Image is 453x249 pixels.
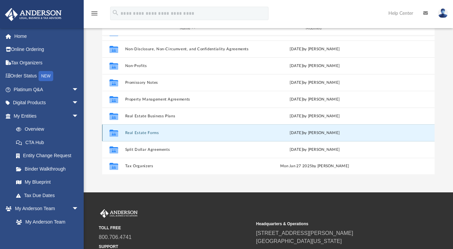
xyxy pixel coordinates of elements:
[125,47,250,51] button: Non-Disclosure, Non-Circumvent, and Confidentiality Agreements
[90,9,98,17] i: menu
[3,8,64,21] img: Anderson Advisors Platinum Portal
[99,225,251,231] small: TOLL FREE
[9,189,89,202] a: Tax Due Dates
[5,69,89,83] a: Order StatusNEW
[252,146,377,152] div: [DATE] by [PERSON_NAME]
[90,13,98,17] a: menu
[380,25,427,32] div: id
[252,130,377,136] div: [DATE] by [PERSON_NAME]
[256,238,342,244] a: [GEOGRAPHIC_DATA][US_STATE]
[125,25,249,32] div: Name
[99,234,132,240] a: 800.706.4741
[256,221,409,227] small: Headquarters & Operations
[9,215,82,229] a: My Anderson Team
[252,113,377,119] div: [DATE] by [PERSON_NAME]
[252,46,377,52] div: [DATE] by [PERSON_NAME]
[99,209,139,218] img: Anderson Advisors Platinum Portal
[72,109,85,123] span: arrow_drop_down
[252,79,377,85] div: [DATE] by [PERSON_NAME]
[5,202,85,215] a: My Anderson Teamarrow_drop_down
[5,43,89,56] a: Online Ordering
[5,109,89,123] a: My Entitiesarrow_drop_down
[438,8,448,18] img: User Pic
[125,164,250,168] button: Tax Organizers
[112,9,119,16] i: search
[72,96,85,110] span: arrow_drop_down
[252,96,377,102] div: [DATE] by [PERSON_NAME]
[72,202,85,216] span: arrow_drop_down
[72,83,85,97] span: arrow_drop_down
[9,176,85,189] a: My Blueprint
[125,131,250,135] button: Real Estate Forms
[5,96,89,110] a: Digital Productsarrow_drop_down
[256,230,353,236] a: [STREET_ADDRESS][PERSON_NAME]
[125,80,250,85] button: Promissory Notes
[125,114,250,118] button: Real Estate Business Plans
[105,25,122,32] div: id
[5,83,89,96] a: Platinum Q&Aarrow_drop_down
[5,56,89,69] a: Tax Organizers
[252,63,377,69] div: [DATE] by [PERSON_NAME]
[252,163,377,169] div: Mon Jan 27 2025 by [PERSON_NAME]
[125,64,250,68] button: Non-Profits
[9,162,89,176] a: Binder Walkthrough
[252,25,377,32] div: Modified
[125,147,250,152] button: Split Dollar Agreements
[9,123,89,136] a: Overview
[125,97,250,102] button: Property Management Agreements
[39,71,53,81] div: NEW
[9,136,89,149] a: CTA Hub
[9,149,89,163] a: Entity Change Request
[5,29,89,43] a: Home
[102,36,435,175] div: grid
